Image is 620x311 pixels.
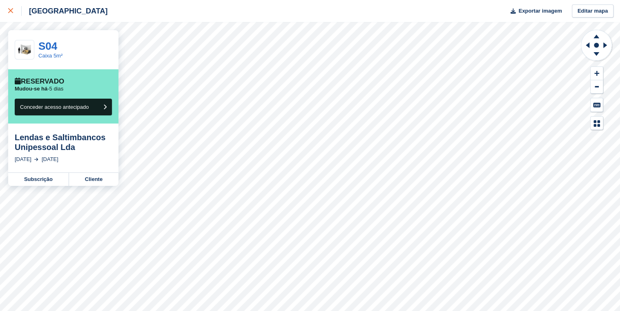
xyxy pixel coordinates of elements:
button: Zoom Out [591,80,603,94]
button: Exportar imagem [506,4,562,18]
a: Cliente [69,173,118,186]
span: Exportar imagem [518,7,562,15]
span: Mudou-se há [15,86,47,92]
a: Caixa 5m² [38,53,62,59]
button: Zoom In [591,67,603,80]
img: 50-sqft-unit.jpg [15,43,34,57]
font: Reservado [21,77,64,85]
div: [DATE] [42,155,58,163]
span: Conceder acesso antecipado [20,104,89,110]
button: Map Legend [591,117,603,130]
div: [GEOGRAPHIC_DATA] [22,6,107,16]
div: Lendas e Saltimbancos Unipessoal Lda [15,132,112,152]
div: [DATE] [15,155,31,163]
a: Subscrição [8,173,69,186]
img: arrow-right-light-icn-cde0832a797a2874e46488d9cf13f60e5c3a73dbe684e267c42b8395dfbc2abf.svg [34,158,38,161]
a: S04 [38,40,57,52]
button: Conceder acesso antecipado [15,99,112,115]
p: -5 dias [15,86,63,92]
a: Editar mapa [572,4,613,18]
button: Keyboard Shortcuts [591,98,603,112]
